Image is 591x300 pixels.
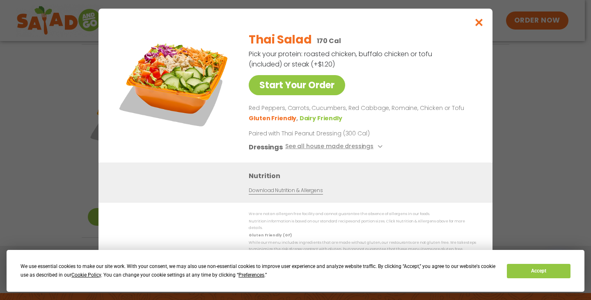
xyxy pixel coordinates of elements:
p: We are not an allergen free facility and cannot guarantee the absence of allergens in our foods. [249,211,476,217]
h3: Nutrition [249,171,480,181]
h2: Thai Salad [249,31,312,48]
div: Cookie Consent Prompt [7,250,584,292]
a: Download Nutrition & Allergens [249,187,323,195]
img: Featured product photo for Thai Salad [117,25,232,140]
button: Accept [507,264,570,278]
p: While our menu includes ingredients that are made without gluten, our restaurants are not gluten ... [249,240,476,252]
p: Nutrition information is based on our standard recipes and portion sizes. Click Nutrition & Aller... [249,218,476,231]
p: 170 Cal [317,36,341,46]
p: Pick your protein: roasted chicken, buffalo chicken or tofu (included) or steak (+$1.20) [249,49,433,69]
li: Gluten Friendly [249,114,299,123]
a: Start Your Order [249,75,345,95]
p: Paired with Thai Peanut Dressing (300 Cal) [249,129,401,138]
span: Preferences [238,272,264,278]
strong: Gluten Friendly (GF) [249,233,291,238]
button: See all house made dressings [285,142,385,152]
button: Close modal [466,9,492,36]
div: We use essential cookies to make our site work. With your consent, we may also use non-essential ... [21,262,497,279]
h3: Dressings [249,142,283,152]
span: Cookie Policy [71,272,101,278]
p: Red Peppers, Carrots, Cucumbers, Red Cabbage, Romaine, Chicken or Tofu [249,103,473,113]
li: Dairy Friendly [300,114,344,123]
